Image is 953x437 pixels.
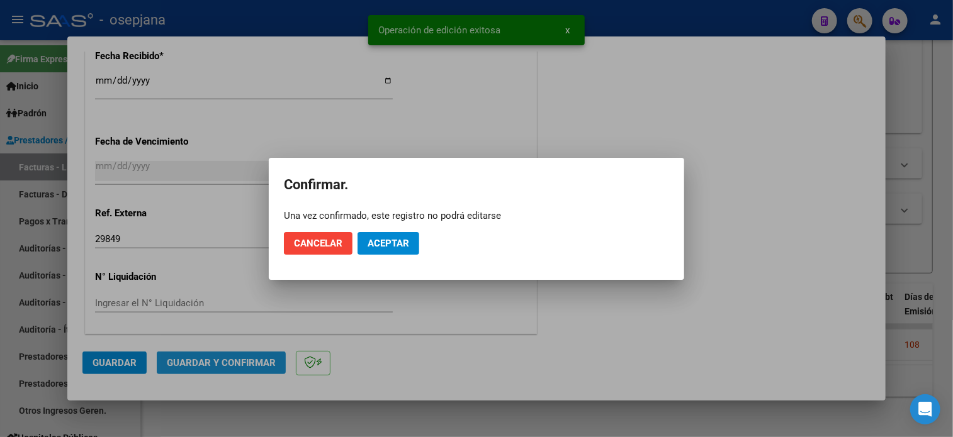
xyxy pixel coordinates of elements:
h2: Confirmar. [284,173,669,197]
button: Aceptar [358,232,419,255]
span: Cancelar [294,238,342,249]
div: Una vez confirmado, este registro no podrá editarse [284,209,669,222]
button: Cancelar [284,232,352,255]
div: Open Intercom Messenger [910,394,940,424]
span: Aceptar [368,238,409,249]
